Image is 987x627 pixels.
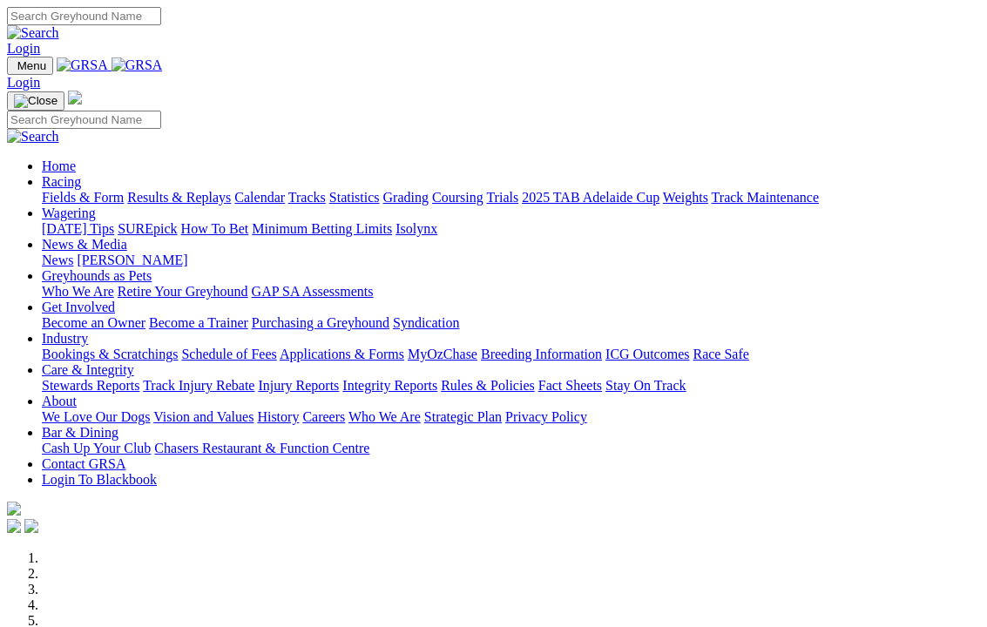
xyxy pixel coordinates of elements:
[424,409,502,424] a: Strategic Plan
[329,190,380,205] a: Statistics
[42,206,96,220] a: Wagering
[42,441,151,455] a: Cash Up Your Club
[42,347,178,361] a: Bookings & Scratchings
[395,221,437,236] a: Isolynx
[42,253,980,268] div: News & Media
[7,57,53,75] button: Toggle navigation
[42,472,157,487] a: Login To Blackbook
[77,253,187,267] a: [PERSON_NAME]
[42,284,114,299] a: Who We Are
[538,378,602,393] a: Fact Sheets
[234,190,285,205] a: Calendar
[408,347,477,361] a: MyOzChase
[7,41,40,56] a: Login
[68,91,82,104] img: logo-grsa-white.png
[257,409,299,424] a: History
[42,190,124,205] a: Fields & Form
[505,409,587,424] a: Privacy Policy
[42,315,980,331] div: Get Involved
[42,190,980,206] div: Racing
[7,129,59,145] img: Search
[7,519,21,533] img: facebook.svg
[42,221,980,237] div: Wagering
[383,190,429,205] a: Grading
[42,331,88,346] a: Industry
[42,456,125,471] a: Contact GRSA
[42,158,76,173] a: Home
[288,190,326,205] a: Tracks
[441,378,535,393] a: Rules & Policies
[42,425,118,440] a: Bar & Dining
[181,221,249,236] a: How To Bet
[42,409,980,425] div: About
[663,190,708,205] a: Weights
[280,347,404,361] a: Applications & Forms
[342,378,437,393] a: Integrity Reports
[118,221,177,236] a: SUREpick
[393,315,459,330] a: Syndication
[127,190,231,205] a: Results & Replays
[7,25,59,41] img: Search
[7,502,21,516] img: logo-grsa-white.png
[154,441,369,455] a: Chasers Restaurant & Function Centre
[14,94,57,108] img: Close
[153,409,254,424] a: Vision and Values
[252,284,374,299] a: GAP SA Assessments
[522,190,659,205] a: 2025 TAB Adelaide Cup
[252,221,392,236] a: Minimum Betting Limits
[486,190,518,205] a: Trials
[42,284,980,300] div: Greyhounds as Pets
[42,253,73,267] a: News
[258,378,339,393] a: Injury Reports
[481,347,602,361] a: Breeding Information
[432,190,483,205] a: Coursing
[7,75,40,90] a: Login
[693,347,748,361] a: Race Safe
[42,315,145,330] a: Become an Owner
[57,57,108,73] img: GRSA
[118,284,248,299] a: Retire Your Greyhound
[17,59,46,72] span: Menu
[42,394,77,408] a: About
[112,57,163,73] img: GRSA
[181,347,276,361] a: Schedule of Fees
[42,347,980,362] div: Industry
[605,378,686,393] a: Stay On Track
[42,237,127,252] a: News & Media
[42,378,139,393] a: Stewards Reports
[42,174,81,189] a: Racing
[24,519,38,533] img: twitter.svg
[7,111,161,129] input: Search
[143,378,254,393] a: Track Injury Rebate
[42,378,980,394] div: Care & Integrity
[252,315,389,330] a: Purchasing a Greyhound
[7,7,161,25] input: Search
[149,315,248,330] a: Become a Trainer
[42,268,152,283] a: Greyhounds as Pets
[348,409,421,424] a: Who We Are
[605,347,689,361] a: ICG Outcomes
[42,221,114,236] a: [DATE] Tips
[42,441,980,456] div: Bar & Dining
[42,362,134,377] a: Care & Integrity
[7,91,64,111] button: Toggle navigation
[712,190,819,205] a: Track Maintenance
[42,300,115,314] a: Get Involved
[42,409,150,424] a: We Love Our Dogs
[302,409,345,424] a: Careers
